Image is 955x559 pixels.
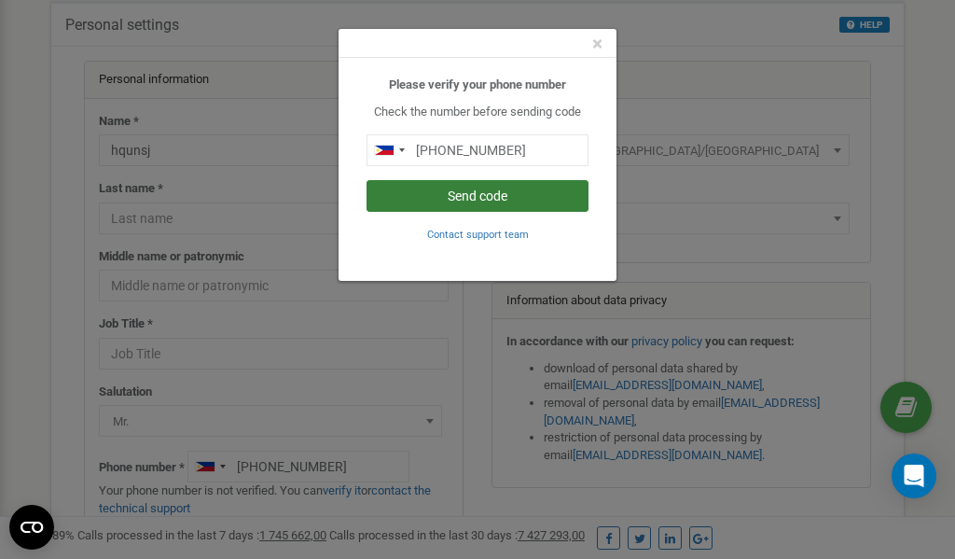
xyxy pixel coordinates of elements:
div: Open Intercom Messenger [892,454,936,498]
button: Close [592,35,602,54]
input: 0905 123 4567 [367,134,588,166]
small: Contact support team [427,229,529,241]
span: × [592,33,602,55]
a: Contact support team [427,227,529,241]
div: Telephone country code [367,135,410,165]
b: Please verify your phone number [389,77,566,91]
button: Send code [367,180,588,212]
button: Open CMP widget [9,505,54,550]
p: Check the number before sending code [367,104,588,121]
